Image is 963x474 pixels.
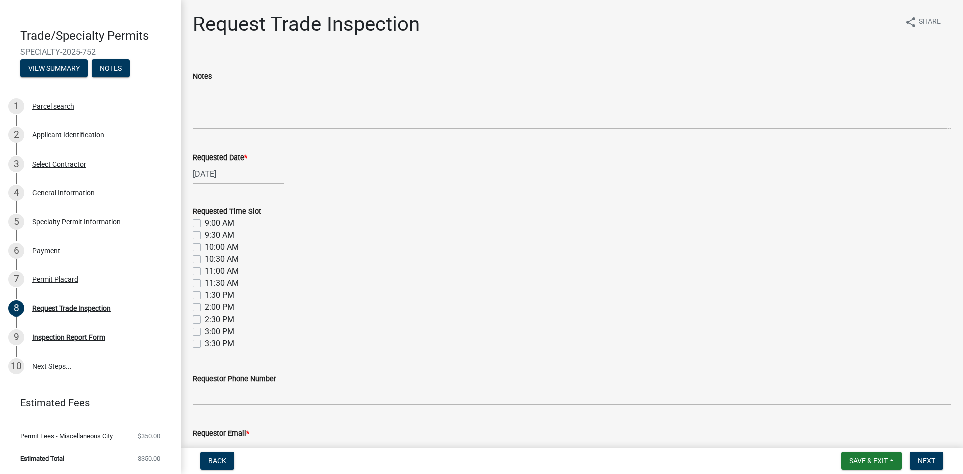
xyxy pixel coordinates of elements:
[8,271,24,287] div: 7
[193,164,284,184] input: mm/dd/yyyy
[205,289,234,301] label: 1:30 PM
[205,277,239,289] label: 11:30 AM
[32,218,121,225] div: Specialty Permit Information
[32,131,104,138] div: Applicant Identification
[910,452,943,470] button: Next
[205,241,239,253] label: 10:00 AM
[32,305,111,312] div: Request Trade Inspection
[8,358,24,374] div: 10
[208,457,226,465] span: Back
[8,127,24,143] div: 2
[205,229,234,241] label: 9:30 AM
[193,430,249,437] label: Requestor Email
[20,47,160,57] span: SPECIALTY-2025-752
[8,185,24,201] div: 4
[8,300,24,317] div: 8
[8,243,24,259] div: 6
[205,301,234,313] label: 2:00 PM
[20,455,64,462] span: Estimated Total
[20,433,113,439] span: Permit Fees - Miscellaneous City
[32,189,95,196] div: General Information
[92,59,130,77] button: Notes
[919,16,941,28] span: Share
[918,457,935,465] span: Next
[897,12,949,32] button: shareShare
[205,217,234,229] label: 9:00 AM
[8,98,24,114] div: 1
[205,326,234,338] label: 3:00 PM
[193,12,420,36] h1: Request Trade Inspection
[205,313,234,326] label: 2:30 PM
[905,16,917,28] i: share
[841,452,902,470] button: Save & Exit
[20,59,88,77] button: View Summary
[92,65,130,73] wm-modal-confirm: Notes
[32,334,105,341] div: Inspection Report Form
[20,29,173,43] h4: Trade/Specialty Permits
[193,154,247,162] label: Requested Date
[8,214,24,230] div: 5
[193,73,212,80] label: Notes
[8,329,24,345] div: 9
[20,65,88,73] wm-modal-confirm: Summary
[32,276,78,283] div: Permit Placard
[193,208,261,215] label: Requested Time Slot
[138,455,160,462] span: $350.00
[32,103,74,110] div: Parcel search
[138,433,160,439] span: $350.00
[849,457,888,465] span: Save & Exit
[205,265,239,277] label: 11:00 AM
[32,247,60,254] div: Payment
[32,161,86,168] div: Select Contractor
[205,338,234,350] label: 3:30 PM
[193,376,276,383] label: Requestor Phone Number
[205,253,239,265] label: 10:30 AM
[8,393,165,413] a: Estimated Fees
[200,452,234,470] button: Back
[8,156,24,172] div: 3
